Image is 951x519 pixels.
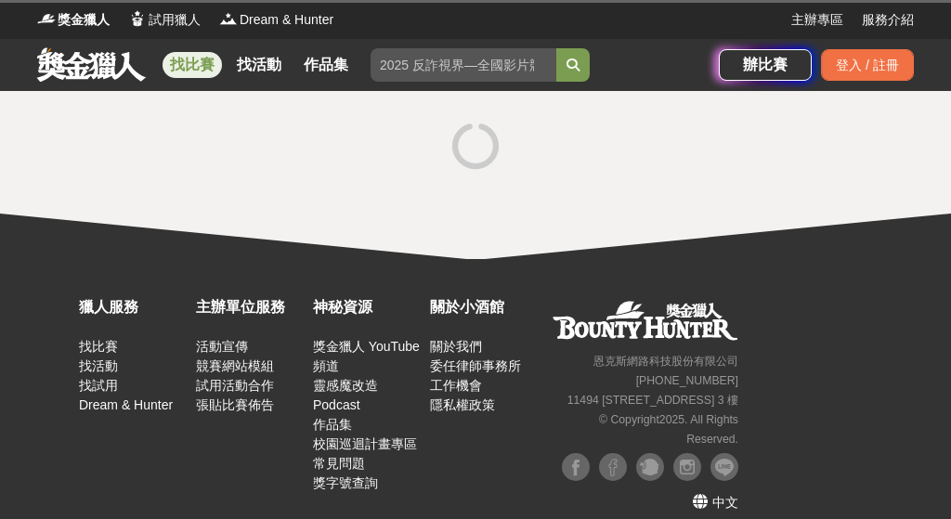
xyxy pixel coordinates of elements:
[313,456,365,471] a: 常見問題
[430,339,482,354] a: 關於我們
[219,9,238,28] img: Logo
[862,10,914,30] a: 服務介紹
[58,10,110,30] span: 獎金獵人
[371,48,556,82] input: 2025 反詐視界—全國影片競賽
[128,9,147,28] img: Logo
[593,355,738,368] small: 恩克斯網路科技股份有限公司
[599,413,738,446] small: © Copyright 2025 . All Rights Reserved.
[430,296,538,318] div: 關於小酒館
[128,10,201,30] a: Logo試用獵人
[719,49,812,81] a: 辦比賽
[196,296,304,318] div: 主辦單位服務
[562,453,590,481] img: Facebook
[313,339,420,373] a: 獎金獵人 YouTube 頻道
[599,453,627,481] img: Facebook
[567,394,738,407] small: 11494 [STREET_ADDRESS] 3 樓
[313,475,378,490] a: 獎字號查詢
[636,374,738,387] small: [PHONE_NUMBER]
[79,296,187,318] div: 獵人服務
[240,10,333,30] span: Dream & Hunter
[821,49,914,81] div: 登入 / 註冊
[313,417,352,432] a: 作品集
[430,358,521,373] a: 委任律師事務所
[79,339,118,354] a: 找比賽
[673,453,701,481] img: Instagram
[196,378,274,393] a: 試用活動合作
[196,397,274,412] a: 張貼比賽佈告
[163,52,222,78] a: 找比賽
[229,52,289,78] a: 找活動
[79,358,118,373] a: 找活動
[196,358,274,373] a: 競賽網站模組
[430,397,495,412] a: 隱私權政策
[149,10,201,30] span: 試用獵人
[196,339,248,354] a: 活動宣傳
[791,10,843,30] a: 主辦專區
[636,453,664,481] img: Plurk
[37,9,56,28] img: Logo
[219,10,333,30] a: LogoDream & Hunter
[313,378,378,412] a: 靈感魔改造 Podcast
[710,453,738,481] img: LINE
[79,378,118,393] a: 找試用
[712,495,738,510] span: 中文
[430,378,482,393] a: 工作機會
[313,436,417,451] a: 校園巡迴計畫專區
[37,10,110,30] a: Logo獎金獵人
[313,296,421,318] div: 神秘資源
[79,397,173,412] a: Dream & Hunter
[296,52,356,78] a: 作品集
